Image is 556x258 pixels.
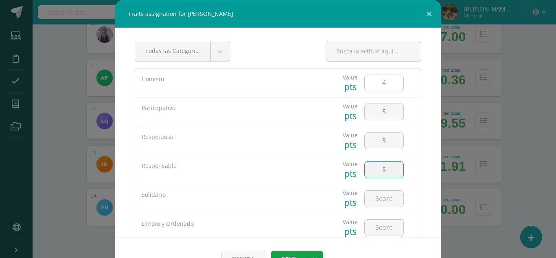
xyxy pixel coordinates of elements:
[135,41,230,61] a: Todas las Categorias
[145,41,200,60] span: Todas las Categorias
[142,220,319,228] div: Limpio y Ordenado
[343,197,358,208] div: pts
[365,104,403,120] input: Score
[343,189,358,197] div: Value
[142,162,319,170] div: Responsable
[343,139,358,150] div: pts
[343,81,358,93] div: pts
[343,160,358,168] div: Value
[365,162,403,178] input: Score
[365,75,403,91] input: Score
[142,75,319,83] div: Honesto
[142,191,319,199] div: Solidario
[343,102,358,110] div: Value
[365,191,403,207] input: Score
[343,131,358,139] div: Value
[343,73,358,81] div: Value
[343,218,358,226] div: Value
[343,226,358,237] div: pts
[365,220,403,236] input: Score
[326,41,421,61] input: Busca la actitud aqui...
[343,110,358,121] div: pts
[142,104,319,112] div: Participativo
[142,133,319,141] div: Respetuoso
[365,133,403,149] input: Score
[343,168,358,179] div: pts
